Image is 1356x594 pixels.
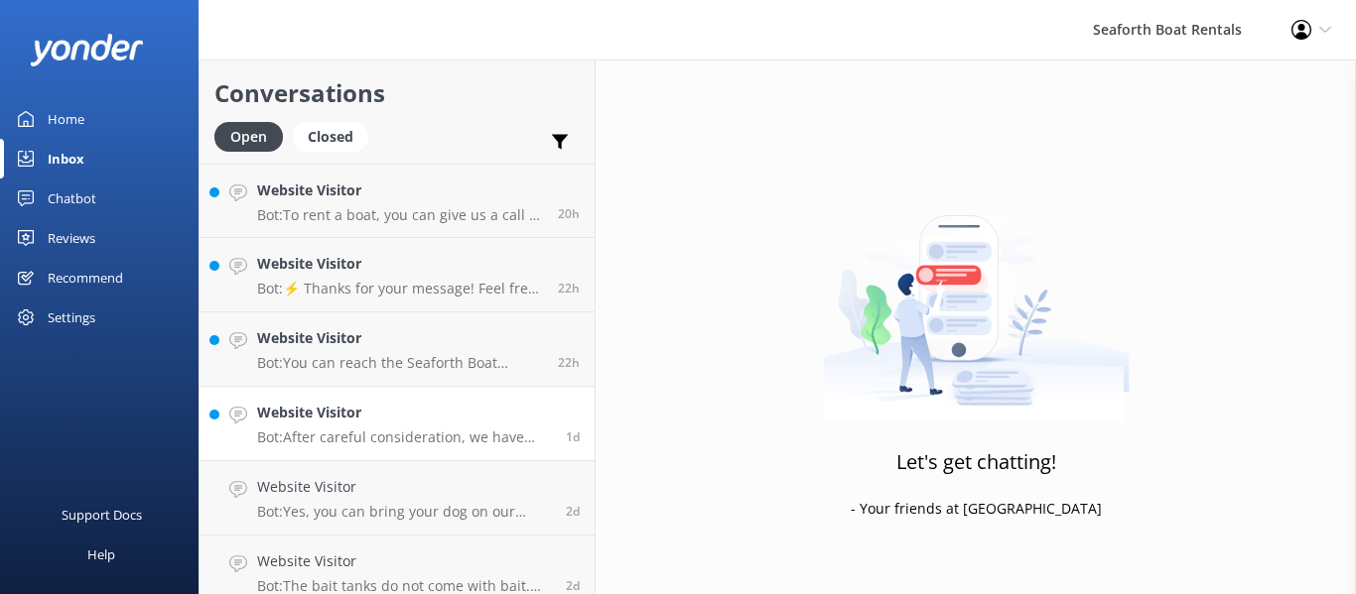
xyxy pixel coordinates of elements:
a: Website VisitorBot:⚡ Thanks for your message! Feel free to keep chatting — our automated FAQ bot ... [200,238,595,312]
h4: Website Visitor [257,327,543,349]
p: Bot: Yes, you can bring your dog on our powerboats ranging from 19′-25′, sailboats under 27′, and... [257,503,551,521]
h4: Website Visitor [257,402,551,423]
div: Inbox [48,139,84,178]
a: Website VisitorBot:You can reach the Seaforth Boat Rental team at [PHONE_NUMBER] or by emailing [... [200,312,595,387]
div: Help [87,535,115,574]
span: Oct 11 2025 02:31pm (UTC -07:00) America/Tijuana [558,205,580,222]
h3: Let's get chatting! [896,446,1056,478]
div: Home [48,99,84,139]
p: - Your friends at [GEOGRAPHIC_DATA] [851,498,1102,520]
div: Open [214,122,283,152]
img: yonder-white-logo.png [30,34,144,66]
div: Recommend [48,258,123,297]
p: Bot: To rent a boat, you can give us a call or browse our website to pick your equipment. Once yo... [257,206,543,224]
div: Chatbot [48,178,96,218]
a: Website VisitorBot:To rent a boat, you can give us a call or browse our website to pick your equi... [200,164,595,238]
img: artwork of a man stealing a conversation from at giant smartphone [823,174,1130,421]
p: Bot: You can reach the Seaforth Boat Rental team at [PHONE_NUMBER] or by emailing [EMAIL_ADDRESS]... [257,354,543,372]
a: Open [214,125,293,147]
span: Oct 11 2025 12:04pm (UTC -07:00) America/Tijuana [558,354,580,371]
span: Oct 09 2025 07:49pm (UTC -07:00) America/Tijuana [566,503,580,520]
div: Reviews [48,218,95,258]
div: Closed [293,122,368,152]
div: Settings [48,297,95,337]
a: Closed [293,125,378,147]
h4: Website Visitor [257,476,551,498]
p: Bot: After careful consideration, we have decided to stop renting jetskis. Please check out our a... [257,428,551,446]
a: Website VisitorBot:Yes, you can bring your dog on our powerboats ranging from 19′-25′, sailboats ... [200,461,595,535]
div: Support Docs [62,495,142,535]
h4: Website Visitor [257,179,543,201]
span: Oct 11 2025 12:34pm (UTC -07:00) America/Tijuana [558,280,580,297]
a: Website VisitorBot:After careful consideration, we have decided to stop renting jetskis. Please c... [200,387,595,461]
span: Oct 09 2025 06:45pm (UTC -07:00) America/Tijuana [566,577,580,594]
h4: Website Visitor [257,550,551,572]
p: Bot: ⚡ Thanks for your message! Feel free to keep chatting — our automated FAQ bot might have the... [257,280,543,297]
span: Oct 10 2025 11:55pm (UTC -07:00) America/Tijuana [566,428,580,445]
h2: Conversations [214,74,580,112]
h4: Website Visitor [257,253,543,275]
